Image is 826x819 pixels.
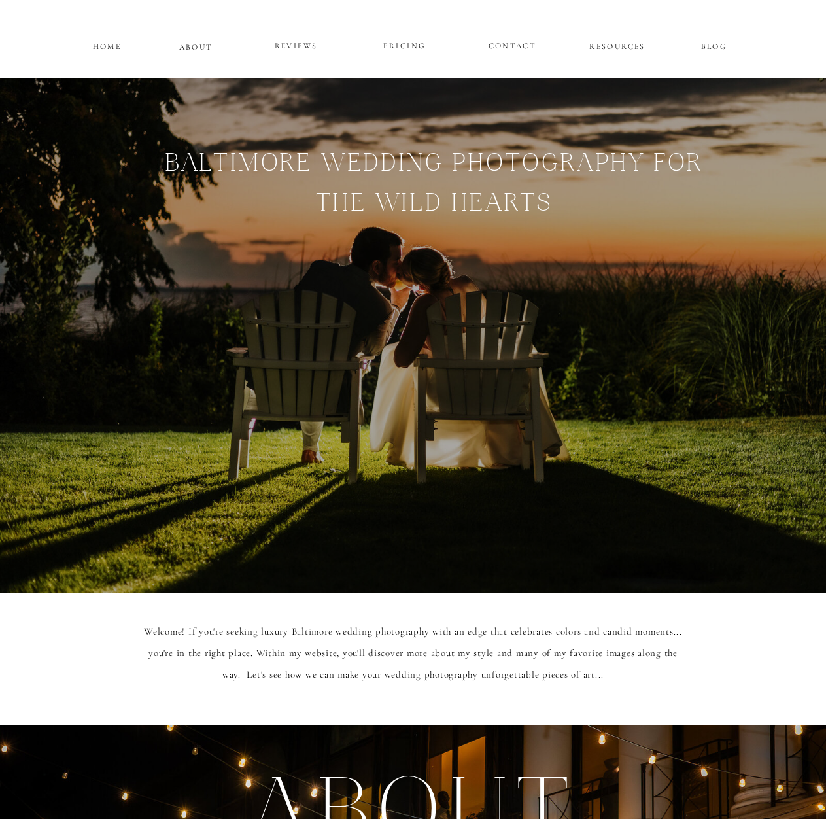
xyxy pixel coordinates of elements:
a: RESOURCES [588,39,647,50]
a: ABOUT [179,40,213,51]
a: PRICING [366,39,444,54]
a: CONTACT [489,39,536,50]
a: HOME [91,39,124,50]
a: REVIEWS [257,39,336,54]
a: BLOG [685,39,744,50]
p: Welcome! If you're seeking luxury Baltimore wedding photography with an edge that celebrates colo... [133,621,693,712]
